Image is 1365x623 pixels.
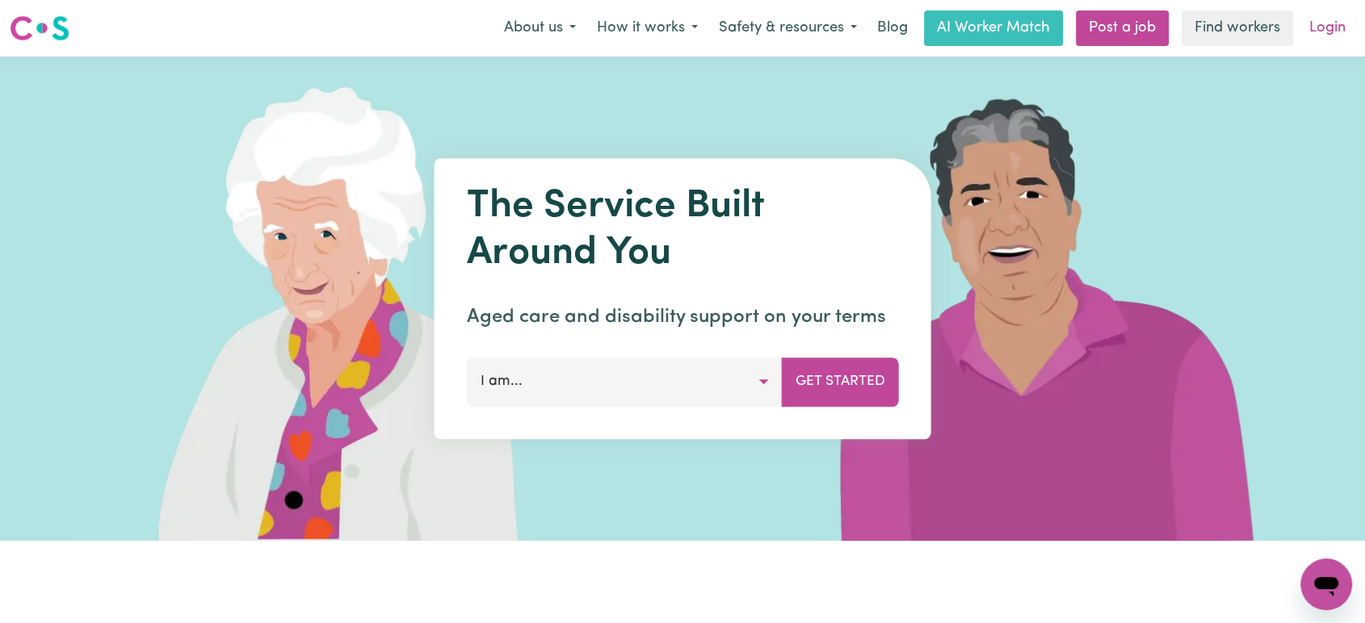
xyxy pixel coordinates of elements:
[467,357,783,406] button: I am...
[1300,558,1352,610] iframe: Button to launch messaging window
[924,10,1063,46] a: AI Worker Match
[467,184,899,277] h1: The Service Built Around You
[586,11,708,45] button: How it works
[493,11,586,45] button: About us
[782,357,899,406] button: Get Started
[467,303,899,332] p: Aged care and disability support on your terms
[1076,10,1169,46] a: Post a job
[1182,10,1293,46] a: Find workers
[1300,10,1355,46] a: Login
[708,11,867,45] button: Safety & resources
[10,10,69,47] a: Careseekers logo
[867,10,918,46] a: Blog
[10,14,69,43] img: Careseekers logo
